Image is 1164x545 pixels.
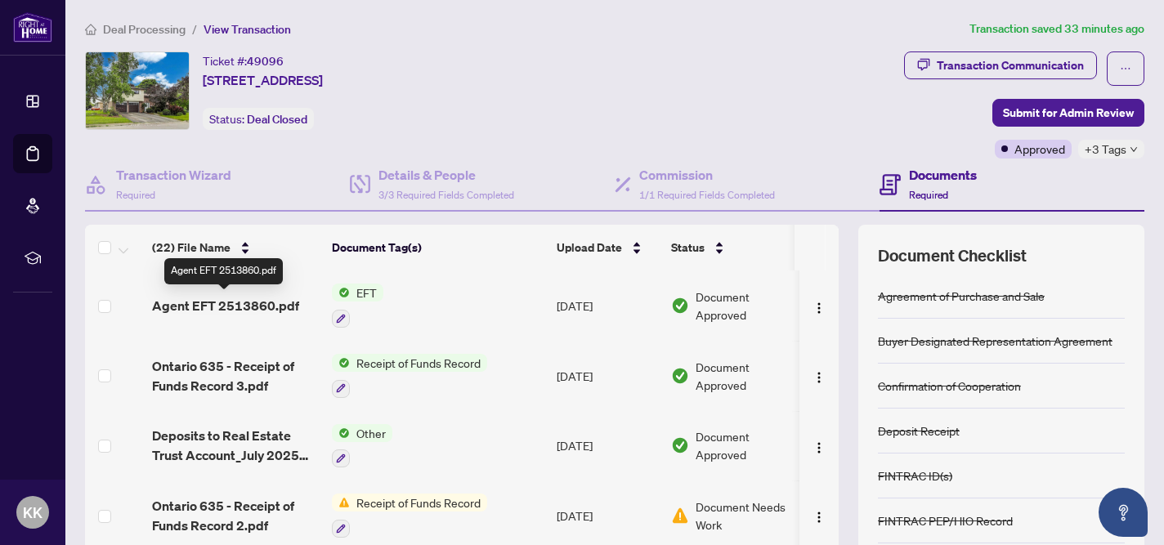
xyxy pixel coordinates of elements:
span: Other [350,424,392,442]
button: Status IconEFT [332,284,383,328]
img: Status Icon [332,354,350,372]
span: +3 Tags [1085,140,1126,159]
span: Approved [1014,140,1065,158]
button: Status IconOther [332,424,392,468]
li: / [192,20,197,38]
img: logo [13,12,52,42]
span: Deal Processing [103,22,186,37]
div: Ticket #: [203,51,284,70]
img: Logo [813,441,826,454]
td: [DATE] [550,341,665,411]
span: Receipt of Funds Record [350,494,487,511]
span: Document Approved [696,358,797,394]
button: Logo [806,293,832,319]
button: Status IconReceipt of Funds Record [332,354,487,398]
div: FINTRAC ID(s) [878,467,952,485]
span: Required [116,189,155,201]
div: Status: [203,108,314,130]
th: (22) File Name [145,225,325,270]
button: Logo [806,503,832,529]
img: Document Status [671,367,689,385]
button: Logo [806,432,832,458]
button: Open asap [1099,488,1148,537]
img: Document Status [671,436,689,454]
span: KK [23,501,43,524]
span: Document Checklist [878,244,1027,267]
span: (22) File Name [152,239,231,257]
span: Receipt of Funds Record [350,354,487,372]
th: Status [665,225,804,270]
span: ellipsis [1120,63,1131,74]
span: Status [671,239,705,257]
h4: Details & People [378,165,514,185]
th: Document Tag(s) [325,225,550,270]
span: 3/3 Required Fields Completed [378,189,514,201]
span: 1/1 Required Fields Completed [639,189,775,201]
span: home [85,24,96,35]
img: Status Icon [332,494,350,511]
td: [DATE] [550,270,665,341]
div: Transaction Communication [937,52,1084,78]
span: [STREET_ADDRESS] [203,70,323,90]
img: Status Icon [332,284,350,302]
h4: Documents [909,165,977,185]
div: Agreement of Purchase and Sale [878,287,1045,305]
img: Logo [813,371,826,384]
img: Document Status [671,297,689,315]
div: Confirmation of Cooperation [878,377,1021,395]
span: Upload Date [557,239,622,257]
td: [DATE] [550,411,665,481]
img: Logo [813,511,826,524]
th: Upload Date [550,225,665,270]
span: View Transaction [204,22,291,37]
img: Status Icon [332,424,350,442]
span: Required [909,189,948,201]
h4: Commission [639,165,775,185]
div: Deposit Receipt [878,422,960,440]
span: Deposits to Real Estate Trust Account_July 2025 1.pdf [152,426,319,465]
h4: Transaction Wizard [116,165,231,185]
div: Buyer Designated Representation Agreement [878,332,1113,350]
button: Status IconReceipt of Funds Record [332,494,487,538]
span: 49096 [247,54,284,69]
span: Deal Closed [247,112,307,127]
span: EFT [350,284,383,302]
article: Transaction saved 33 minutes ago [969,20,1144,38]
span: Document Approved [696,288,797,324]
span: Ontario 635 - Receipt of Funds Record 3.pdf [152,356,319,395]
span: down [1130,145,1138,154]
span: Document Approved [696,427,797,463]
button: Submit for Admin Review [992,99,1144,127]
div: FINTRAC PEP/HIO Record [878,511,1013,529]
img: IMG-X12220962_1.jpg [86,52,189,129]
span: Document Needs Work [696,498,797,534]
span: Submit for Admin Review [1003,100,1134,126]
span: Agent EFT 2513860.pdf [152,296,299,315]
img: Document Status [671,507,689,525]
img: Logo [813,302,826,315]
button: Logo [806,363,832,389]
div: Agent EFT 2513860.pdf [164,258,283,284]
span: Ontario 635 - Receipt of Funds Record 2.pdf [152,496,319,535]
button: Transaction Communication [904,51,1097,79]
